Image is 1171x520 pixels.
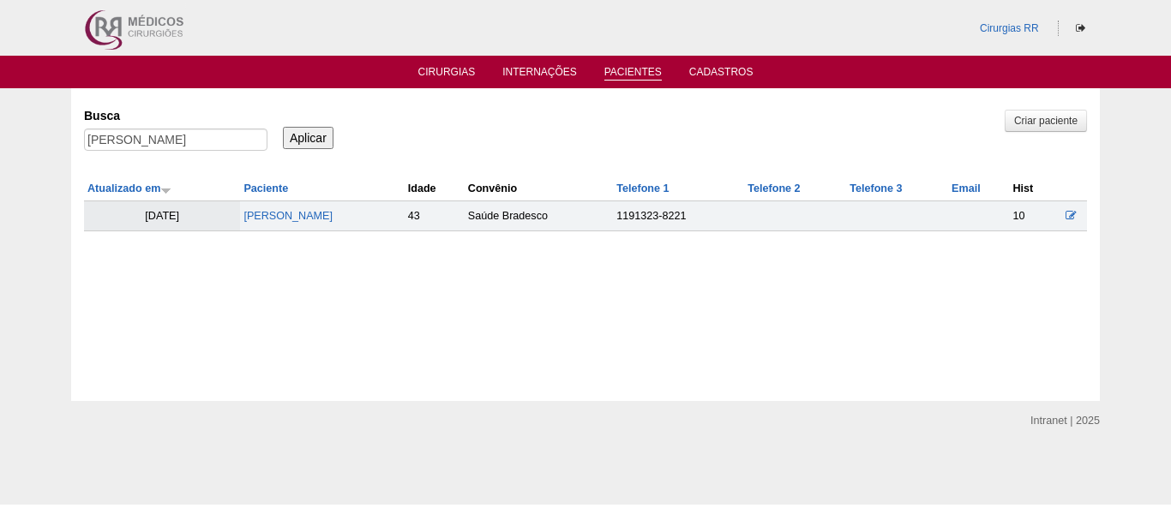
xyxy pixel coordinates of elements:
[1030,412,1100,429] div: Intranet | 2025
[1009,176,1056,201] th: Hist
[604,66,662,81] a: Pacientes
[980,22,1039,34] a: Cirurgias RR
[243,182,288,194] a: Paciente
[952,182,981,194] a: Email
[405,176,465,201] th: Idade
[84,201,240,231] td: [DATE]
[465,201,613,231] td: Saúde Bradesco
[689,66,754,83] a: Cadastros
[418,66,476,83] a: Cirurgias
[1076,23,1085,33] i: Sair
[84,129,267,151] input: Digite os termos que você deseja procurar.
[87,182,171,194] a: Atualizado em
[616,182,669,194] a: Telefone 1
[84,107,267,124] label: Busca
[243,210,333,222] a: [PERSON_NAME]
[1005,110,1087,132] a: Criar paciente
[850,182,902,194] a: Telefone 3
[465,176,613,201] th: Convênio
[1009,201,1056,231] td: 10
[405,201,465,231] td: 43
[283,127,333,149] input: Aplicar
[613,201,744,231] td: 1191323-8221
[748,182,800,194] a: Telefone 2
[160,184,171,195] img: ordem crescente
[502,66,577,83] a: Internações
